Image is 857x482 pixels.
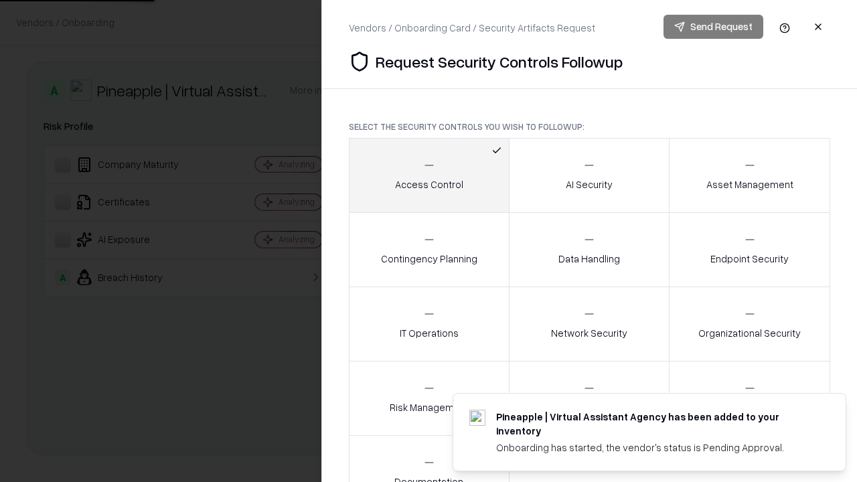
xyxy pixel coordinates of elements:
p: Asset Management [706,177,793,191]
button: Asset Management [669,138,830,213]
button: Threat Management [669,361,830,436]
p: Select the security controls you wish to followup: [349,121,830,133]
button: Data Handling [509,212,670,287]
p: Organizational Security [698,326,801,340]
p: Data Handling [558,252,620,266]
button: Contingency Planning [349,212,510,287]
div: Pineapple | Virtual Assistant Agency has been added to your inventory [496,410,813,438]
p: Access Control [395,177,463,191]
p: Risk Management [390,400,469,414]
p: Contingency Planning [381,252,477,266]
p: Endpoint Security [710,252,789,266]
button: Risk Management [349,361,510,436]
button: Endpoint Security [669,212,830,287]
button: AI Security [509,138,670,213]
button: Security Incidents [509,361,670,436]
button: Access Control [349,138,510,213]
p: Request Security Controls Followup [376,51,623,72]
img: trypineapple.com [469,410,485,426]
button: Organizational Security [669,287,830,361]
p: IT Operations [400,326,459,340]
div: Vendors / Onboarding Card / Security Artifacts Request [349,21,595,35]
button: IT Operations [349,287,510,361]
p: Network Security [551,326,627,340]
button: Network Security [509,287,670,361]
p: AI Security [566,177,613,191]
div: Onboarding has started, the vendor's status is Pending Approval. [496,440,813,455]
